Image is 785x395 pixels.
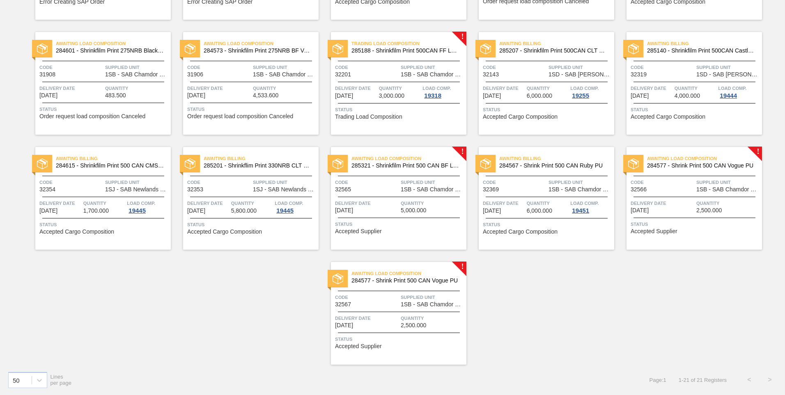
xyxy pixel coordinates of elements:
span: Status [335,220,464,228]
span: Accepted Cargo Composition [483,114,558,120]
span: Awaiting Load Composition [204,39,319,48]
a: statusAwaiting Load Composition284573 - Shrinkfilm Print 275NRB BF Vogue PUCode31906Supplied Unit... [171,32,319,135]
span: 32567 [335,301,351,308]
a: statusAwaiting Billing284615 - Shrinkfilm Print 500 CAN CMS PUCode32354Supplied Unit1SJ - SAB New... [23,147,171,250]
a: !statusAwaiting Load Composition285321 - Shrinkfilm Print 500 CAN BF Litchi PU 25Code32565Supplie... [319,147,466,250]
span: Supplied Unit [549,178,612,186]
span: Awaiting Billing [499,39,614,48]
span: Awaiting Billing [56,154,171,163]
span: 32319 [631,71,647,78]
span: Code [631,63,694,71]
span: 1SB - SAB Chamdor Brewery [401,186,464,193]
span: 1SB - SAB Chamdor Brewery [401,301,464,308]
span: Awaiting Billing [647,39,762,48]
span: 1SB - SAB Chamdor Brewery [696,186,760,193]
span: 285140 - Shrinkfilm Print 500CAN Castle Lager Cha [647,48,755,54]
span: Supplied Unit [253,178,317,186]
span: 2,500.000 [401,322,426,328]
span: Quantity [231,199,273,207]
img: status [628,44,639,54]
span: Status [483,106,612,114]
a: !statusAwaiting Load Composition284577 - Shrink Print 500 CAN Vogue PUCode32567Supplied Unit1SB -... [319,262,466,365]
span: Page : 1 [650,377,666,383]
span: 10/04/2025 [39,208,57,214]
span: Quantity [379,84,421,92]
a: !statusAwaiting Load Composition284577 - Shrink Print 500 CAN Vogue PUCode32566Supplied Unit1SB -... [614,147,762,250]
span: Order request load composition Canceled [187,113,293,119]
span: Code [483,178,546,186]
span: Status [187,220,317,229]
span: Quantity [401,199,464,207]
span: Accepted Cargo Composition [187,229,262,235]
span: 285201 - Shrinkflim Print 330NRB CLT PU 25 [204,163,312,169]
a: statusAwaiting Load Composition284601 - Shrinkfilm Print 275NRB Black Crown G&DCode31908Supplied ... [23,32,171,135]
span: Status [631,220,760,228]
span: Lines per page [50,374,72,386]
span: Load Comp. [275,199,303,207]
span: Load Comp. [422,84,451,92]
span: 1SB - SAB Chamdor Brewery [105,71,169,78]
span: Quantity [105,84,169,92]
span: Status [187,105,317,113]
span: 285321 - Shrinkfilm Print 500 CAN BF Litchi PU 25 [351,163,460,169]
span: Status [39,220,169,229]
span: Status [335,106,464,114]
a: statusAwaiting Billing285201 - Shrinkflim Print 330NRB CLT PU 25Code32353Supplied Unit1SJ - SAB N... [171,147,319,250]
span: Supplied Unit [549,63,612,71]
span: Quantity [675,84,716,92]
span: Code [187,63,251,71]
img: status [628,158,639,169]
span: Delivery Date [483,199,525,207]
span: Order request load composition Canceled [39,113,145,119]
a: Load Comp.19445 [127,199,169,214]
span: 483.500 [105,92,126,99]
span: Supplied Unit [253,63,317,71]
span: Status [631,106,760,114]
span: 2,500.000 [696,207,722,214]
span: Trading Load Composition [335,114,402,120]
span: Delivery Date [631,199,694,207]
img: status [333,44,343,54]
span: 284601 - Shrinkfilm Print 275NRB Black Crown G&D [56,48,164,54]
span: Quantity [527,199,569,207]
span: Supplied Unit [696,63,760,71]
a: Load Comp.19444 [718,84,760,99]
span: 1SJ - SAB Newlands Brewery [105,186,169,193]
span: 32201 [335,71,351,78]
a: Load Comp.19451 [570,199,612,214]
span: Status [483,220,612,229]
span: 3,000.000 [379,93,404,99]
span: 284577 - Shrink Print 500 CAN Vogue PU [351,278,460,284]
span: 1SB - SAB Chamdor Brewery [253,71,317,78]
div: 19445 [127,207,147,214]
a: statusAwaiting Billing285140 - Shrinkfilm Print 500CAN Castle Lager ChaCode32319Supplied Unit1SD ... [614,32,762,135]
span: 32369 [483,186,499,193]
span: Supplied Unit [696,178,760,186]
span: Load Comp. [718,84,746,92]
span: Awaiting Load Composition [351,154,466,163]
span: Awaiting Load Composition [647,154,762,163]
span: Supplied Unit [401,293,464,301]
span: Delivery Date [187,199,229,207]
span: 1SJ - SAB Newlands Brewery [253,186,317,193]
span: 285207 - Shrinkfilm Print 500CAN CLT PU 25 [499,48,608,54]
span: 32143 [483,71,499,78]
div: 19445 [275,207,295,214]
span: 32565 [335,186,351,193]
span: Quantity [527,84,569,92]
span: Load Comp. [127,199,155,207]
span: 31908 [39,71,55,78]
span: 10/10/2025 [483,208,501,214]
img: status [37,158,48,169]
span: Status [335,335,464,343]
span: 4,533.600 [253,92,278,99]
span: 10/08/2025 [335,207,353,214]
span: 32354 [39,186,55,193]
span: 4,000.000 [675,93,700,99]
span: 1SD - SAB Rosslyn Brewery [549,71,612,78]
span: Delivery Date [39,84,103,92]
span: 284573 - Shrinkfilm Print 275NRB BF Vogue PU [204,48,312,54]
span: 09/26/2025 [335,93,353,99]
span: Code [335,178,399,186]
span: Code [39,63,103,71]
